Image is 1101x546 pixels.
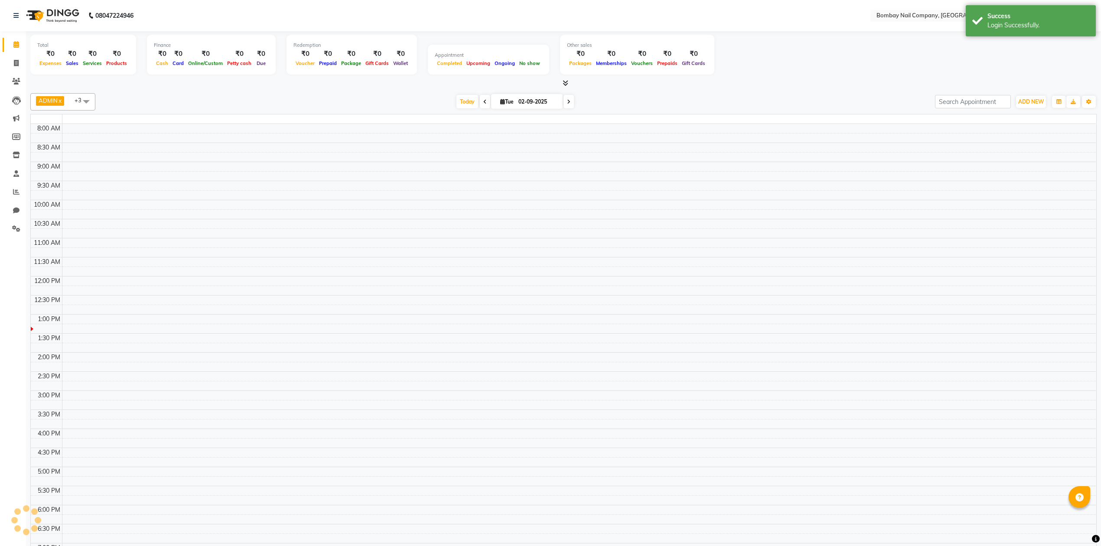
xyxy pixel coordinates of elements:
span: Petty cash [225,60,254,66]
div: ₹0 [104,49,129,59]
div: ₹0 [186,49,225,59]
div: 12:30 PM [33,296,62,305]
span: Gift Cards [680,60,707,66]
div: Other sales [567,42,707,49]
div: 2:30 PM [36,372,62,381]
span: No show [517,60,542,66]
div: ₹0 [655,49,680,59]
div: ₹0 [680,49,707,59]
div: 3:30 PM [36,410,62,419]
div: ₹0 [629,49,655,59]
span: Products [104,60,129,66]
div: 4:00 PM [36,429,62,438]
div: ₹0 [81,49,104,59]
span: Services [81,60,104,66]
div: Redemption [293,42,410,49]
span: Wallet [391,60,410,66]
input: Search Appointment [935,95,1011,108]
div: ₹0 [339,49,363,59]
div: 10:00 AM [32,200,62,209]
div: 11:00 AM [32,238,62,247]
span: Completed [435,60,464,66]
span: Sales [64,60,81,66]
span: Prepaid [317,60,339,66]
span: Package [339,60,363,66]
div: ₹0 [293,49,317,59]
div: 1:00 PM [36,315,62,324]
div: ₹0 [154,49,170,59]
span: ADD NEW [1018,98,1044,105]
span: Card [170,60,186,66]
div: ₹0 [64,49,81,59]
div: 10:30 AM [32,219,62,228]
div: 8:00 AM [36,124,62,133]
div: ₹0 [317,49,339,59]
div: ₹0 [170,49,186,59]
div: 4:30 PM [36,448,62,457]
div: 1:30 PM [36,334,62,343]
span: Today [456,95,478,108]
div: 6:30 PM [36,524,62,533]
div: ₹0 [254,49,269,59]
div: Finance [154,42,269,49]
div: 12:00 PM [33,276,62,286]
div: Login Successfully. [987,21,1089,30]
img: logo [22,3,81,28]
span: Expenses [37,60,64,66]
span: Prepaids [655,60,680,66]
div: ₹0 [225,49,254,59]
div: ₹0 [363,49,391,59]
div: 5:00 PM [36,467,62,476]
span: Vouchers [629,60,655,66]
button: ADD NEW [1016,96,1046,108]
div: ₹0 [594,49,629,59]
div: Success [987,12,1089,21]
b: 08047224946 [95,3,134,28]
span: ADMIN [39,97,58,104]
span: Gift Cards [363,60,391,66]
span: Memberships [594,60,629,66]
span: Upcoming [464,60,492,66]
div: 9:00 AM [36,162,62,171]
div: Appointment [435,52,542,59]
span: Due [254,60,268,66]
span: Tue [498,98,516,105]
span: Online/Custom [186,60,225,66]
span: Cash [154,60,170,66]
input: 2025-09-02 [516,95,559,108]
span: Voucher [293,60,317,66]
div: 5:30 PM [36,486,62,495]
div: ₹0 [391,49,410,59]
a: x [58,97,62,104]
span: Packages [567,60,594,66]
span: Ongoing [492,60,517,66]
div: 9:30 AM [36,181,62,190]
div: 2:00 PM [36,353,62,362]
div: 6:00 PM [36,505,62,514]
span: +3 [75,97,88,104]
div: 11:30 AM [32,257,62,266]
div: 8:30 AM [36,143,62,152]
div: 3:00 PM [36,391,62,400]
div: ₹0 [37,49,64,59]
div: ₹0 [567,49,594,59]
div: Total [37,42,129,49]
